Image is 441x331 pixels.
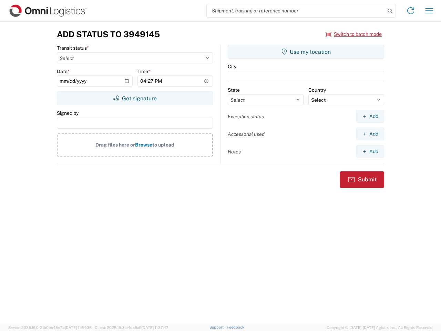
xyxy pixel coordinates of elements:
[228,131,265,137] label: Accessorial used
[57,110,79,116] label: Signed by
[137,68,150,74] label: Time
[327,324,433,331] span: Copyright © [DATE]-[DATE] Agistix Inc., All Rights Reserved
[207,4,385,17] input: Shipment, tracking or reference number
[57,91,213,105] button: Get signature
[326,29,382,40] button: Switch to batch mode
[142,325,168,330] span: [DATE] 11:37:47
[356,110,384,123] button: Add
[135,142,152,148] span: Browse
[227,325,244,329] a: Feedback
[356,145,384,158] button: Add
[57,29,160,39] h3: Add Status to 3949145
[57,45,89,51] label: Transit status
[356,128,384,140] button: Add
[228,149,241,155] label: Notes
[228,87,240,93] label: State
[65,325,92,330] span: [DATE] 11:54:36
[209,325,227,329] a: Support
[228,113,264,120] label: Exception status
[228,63,236,70] label: City
[57,68,70,74] label: Date
[95,325,168,330] span: Client: 2025.16.0-b4dc8a9
[308,87,326,93] label: Country
[8,325,92,330] span: Server: 2025.16.0-21b0bc45e7b
[152,142,174,148] span: to upload
[340,171,384,188] button: Submit
[95,142,135,148] span: Drag files here or
[228,45,384,59] button: Use my location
